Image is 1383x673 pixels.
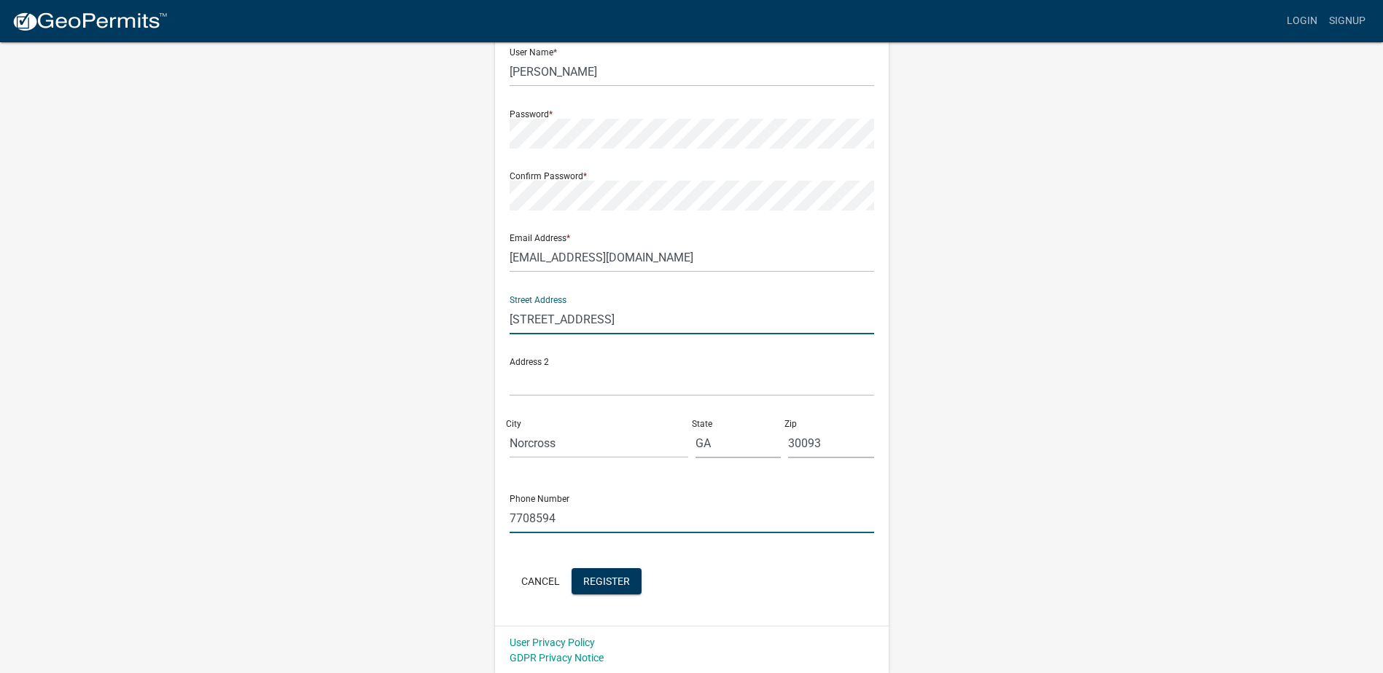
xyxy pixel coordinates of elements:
[583,575,630,586] span: Register
[572,568,642,594] button: Register
[510,568,572,594] button: Cancel
[510,637,595,648] a: User Privacy Policy
[510,652,604,664] a: GDPR Privacy Notice
[1281,7,1323,35] a: Login
[1323,7,1371,35] a: Signup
